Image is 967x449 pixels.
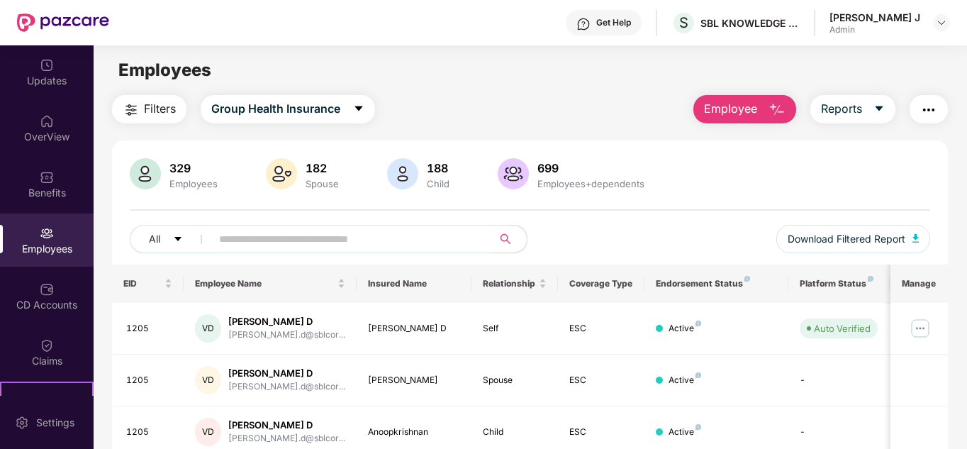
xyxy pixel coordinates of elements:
div: [PERSON_NAME] D [368,322,461,336]
div: ESC [569,426,633,439]
span: Filters [144,100,176,118]
th: Coverage Type [558,265,644,303]
div: ESC [569,322,633,336]
div: Endorsement Status [656,278,777,289]
div: 699 [535,161,647,175]
th: EID [112,265,184,303]
span: Employees [118,60,211,80]
span: Reports [821,100,862,118]
div: [PERSON_NAME].d@sblcor... [228,432,345,445]
span: Employee [704,100,757,118]
div: [PERSON_NAME] D [228,315,345,328]
div: Active [669,374,701,387]
img: svg+xml;base64,PHN2ZyBpZD0iRHJvcGRvd24tMzJ4MzIiIHhtbG5zPSJodHRwOi8vd3d3LnczLm9yZy8yMDAwL3N2ZyIgd2... [936,17,947,28]
div: Auto Verified [814,321,871,336]
div: Anoopkrishnan [368,426,461,439]
td: - [788,355,889,406]
div: Active [669,426,701,439]
img: svg+xml;base64,PHN2ZyB4bWxucz0iaHR0cDovL3d3dy53My5vcmcvMjAwMC9zdmciIHdpZHRoPSI4IiBoZWlnaHQ9IjgiIH... [695,372,701,378]
img: svg+xml;base64,PHN2ZyBpZD0iVXBkYXRlZCIgeG1sbnM9Imh0dHA6Ly93d3cudzMub3JnLzIwMDAvc3ZnIiB3aWR0aD0iMj... [40,58,54,72]
div: [PERSON_NAME] J [829,11,920,24]
div: 182 [303,161,342,175]
img: manageButton [909,317,932,340]
div: 1205 [126,374,173,387]
div: 329 [167,161,220,175]
button: Employee [693,95,796,123]
div: Active [669,322,701,336]
img: svg+xml;base64,PHN2ZyB4bWxucz0iaHR0cDovL3d3dy53My5vcmcvMjAwMC9zdmciIHdpZHRoPSI4IiBoZWlnaHQ9IjgiIH... [868,276,873,282]
div: Platform Status [800,278,878,289]
div: Spouse [483,374,547,387]
div: [PERSON_NAME] D [228,418,345,432]
img: svg+xml;base64,PHN2ZyB4bWxucz0iaHR0cDovL3d3dy53My5vcmcvMjAwMC9zdmciIHdpZHRoPSI4IiBoZWlnaHQ9IjgiIH... [695,321,701,326]
div: Self [483,322,547,336]
th: Employee Name [184,265,357,303]
div: [PERSON_NAME] D [228,367,345,380]
button: search [492,225,527,253]
img: svg+xml;base64,PHN2ZyB4bWxucz0iaHR0cDovL3d3dy53My5vcmcvMjAwMC9zdmciIHhtbG5zOnhsaW5rPSJodHRwOi8vd3... [387,158,418,189]
div: Admin [829,24,920,35]
img: svg+xml;base64,PHN2ZyB4bWxucz0iaHR0cDovL3d3dy53My5vcmcvMjAwMC9zdmciIHhtbG5zOnhsaW5rPSJodHRwOi8vd3... [768,101,786,118]
div: Employees [167,178,220,189]
img: svg+xml;base64,PHN2ZyBpZD0iQmVuZWZpdHMiIHhtbG5zPSJodHRwOi8vd3d3LnczLm9yZy8yMDAwL3N2ZyIgd2lkdGg9Ij... [40,170,54,184]
div: VD [195,418,221,446]
img: New Pazcare Logo [17,13,109,32]
div: ESC [569,374,633,387]
div: Child [424,178,452,189]
div: [PERSON_NAME].d@sblcor... [228,328,345,342]
img: svg+xml;base64,PHN2ZyB4bWxucz0iaHR0cDovL3d3dy53My5vcmcvMjAwMC9zdmciIHhtbG5zOnhsaW5rPSJodHRwOi8vd3... [912,234,920,243]
button: Group Health Insurancecaret-down [201,95,375,123]
button: Filters [112,95,186,123]
div: SBL KNOWLEDGE SERVICES PRIVATE LIMITED [700,16,800,30]
div: Settings [32,416,79,430]
span: caret-down [173,234,183,245]
img: svg+xml;base64,PHN2ZyBpZD0iRW1wbG95ZWVzIiB4bWxucz0iaHR0cDovL3d3dy53My5vcmcvMjAwMC9zdmciIHdpZHRoPS... [40,226,54,240]
div: [PERSON_NAME] [368,374,461,387]
th: Manage [890,265,948,303]
div: Spouse [303,178,342,189]
div: Child [483,426,547,439]
img: svg+xml;base64,PHN2ZyB4bWxucz0iaHR0cDovL3d3dy53My5vcmcvMjAwMC9zdmciIHhtbG5zOnhsaW5rPSJodHRwOi8vd3... [498,158,529,189]
img: svg+xml;base64,PHN2ZyB4bWxucz0iaHR0cDovL3d3dy53My5vcmcvMjAwMC9zdmciIHhtbG5zOnhsaW5rPSJodHRwOi8vd3... [266,158,297,189]
img: svg+xml;base64,PHN2ZyBpZD0iU2V0dGluZy0yMHgyMCIgeG1sbnM9Imh0dHA6Ly93d3cudzMub3JnLzIwMDAvc3ZnIiB3aW... [15,416,29,430]
span: S [679,14,688,31]
span: Group Health Insurance [211,100,340,118]
img: svg+xml;base64,PHN2ZyB4bWxucz0iaHR0cDovL3d3dy53My5vcmcvMjAwMC9zdmciIHdpZHRoPSI4IiBoZWlnaHQ9IjgiIH... [695,424,701,430]
button: Download Filtered Report [776,225,931,253]
div: Employees+dependents [535,178,647,189]
img: svg+xml;base64,PHN2ZyBpZD0iQ2xhaW0iIHhtbG5zPSJodHRwOi8vd3d3LnczLm9yZy8yMDAwL3N2ZyIgd2lkdGg9IjIwIi... [40,338,54,353]
div: Get Help [596,17,631,28]
span: caret-down [353,103,364,116]
img: svg+xml;base64,PHN2ZyB4bWxucz0iaHR0cDovL3d3dy53My5vcmcvMjAwMC9zdmciIHdpZHRoPSIyNCIgaGVpZ2h0PSIyNC... [920,101,937,118]
div: VD [195,314,221,343]
span: EID [123,278,162,289]
img: svg+xml;base64,PHN2ZyBpZD0iSGVscC0zMngzMiIgeG1sbnM9Imh0dHA6Ly93d3cudzMub3JnLzIwMDAvc3ZnIiB3aWR0aD... [576,17,591,31]
span: search [492,233,520,245]
button: Allcaret-down [130,225,216,253]
img: svg+xml;base64,PHN2ZyB4bWxucz0iaHR0cDovL3d3dy53My5vcmcvMjAwMC9zdmciIHdpZHRoPSIyNCIgaGVpZ2h0PSIyNC... [123,101,140,118]
img: svg+xml;base64,PHN2ZyBpZD0iQ0RfQWNjb3VudHMiIGRhdGEtbmFtZT0iQ0QgQWNjb3VudHMiIHhtbG5zPSJodHRwOi8vd3... [40,282,54,296]
div: 188 [424,161,452,175]
img: svg+xml;base64,PHN2ZyB4bWxucz0iaHR0cDovL3d3dy53My5vcmcvMjAwMC9zdmciIHhtbG5zOnhsaW5rPSJodHRwOi8vd3... [130,158,161,189]
div: [PERSON_NAME].d@sblcor... [228,380,345,394]
span: Download Filtered Report [788,231,905,247]
th: Relationship [471,265,558,303]
th: Insured Name [357,265,472,303]
div: VD [195,366,221,394]
div: 1205 [126,426,173,439]
span: Employee Name [195,278,335,289]
img: svg+xml;base64,PHN2ZyBpZD0iSG9tZSIgeG1sbnM9Imh0dHA6Ly93d3cudzMub3JnLzIwMDAvc3ZnIiB3aWR0aD0iMjAiIG... [40,114,54,128]
button: Reportscaret-down [810,95,895,123]
img: svg+xml;base64,PHN2ZyB4bWxucz0iaHR0cDovL3d3dy53My5vcmcvMjAwMC9zdmciIHdpZHRoPSIyMSIgaGVpZ2h0PSIyMC... [40,394,54,409]
div: 1205 [126,322,173,336]
span: All [149,231,160,247]
img: svg+xml;base64,PHN2ZyB4bWxucz0iaHR0cDovL3d3dy53My5vcmcvMjAwMC9zdmciIHdpZHRoPSI4IiBoZWlnaHQ9IjgiIH... [744,276,750,282]
span: caret-down [873,103,885,116]
span: Relationship [483,278,536,289]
